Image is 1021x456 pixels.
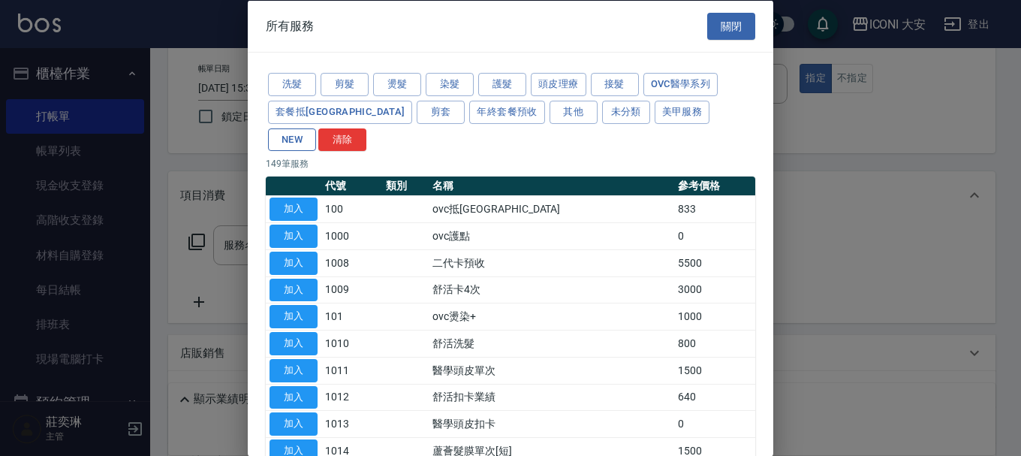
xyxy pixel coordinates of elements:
[429,330,674,357] td: 舒活洗髮
[321,249,382,276] td: 1008
[270,278,318,301] button: 加入
[674,384,755,411] td: 640
[321,195,382,222] td: 100
[531,73,586,96] button: 頭皮理療
[321,73,369,96] button: 剪髮
[382,177,429,196] th: 類別
[321,410,382,437] td: 1013
[674,410,755,437] td: 0
[266,18,314,33] span: 所有服務
[270,412,318,436] button: 加入
[429,357,674,384] td: 醫學頭皮單次
[373,73,421,96] button: 燙髮
[674,177,755,196] th: 參考價格
[270,225,318,248] button: 加入
[266,157,755,171] p: 149 筆服務
[674,276,755,303] td: 3000
[655,100,710,123] button: 美甲服務
[429,249,674,276] td: 二代卡預收
[321,276,382,303] td: 1009
[426,73,474,96] button: 染髮
[321,303,382,330] td: 101
[429,177,674,196] th: 名稱
[268,73,316,96] button: 洗髮
[321,330,382,357] td: 1010
[270,385,318,409] button: 加入
[429,276,674,303] td: 舒活卡4次
[550,100,598,123] button: 其他
[674,195,755,222] td: 833
[321,357,382,384] td: 1011
[321,177,382,196] th: 代號
[674,222,755,249] td: 0
[429,384,674,411] td: 舒活扣卡業績
[674,303,755,330] td: 1000
[478,73,526,96] button: 護髮
[270,358,318,382] button: 加入
[674,249,755,276] td: 5500
[268,100,412,123] button: 套餐抵[GEOGRAPHIC_DATA]
[591,73,639,96] button: 接髮
[429,222,674,249] td: ovc護點
[643,73,718,96] button: ovc醫學系列
[318,128,366,151] button: 清除
[602,100,650,123] button: 未分類
[429,410,674,437] td: 醫學頭皮扣卡
[429,195,674,222] td: ovc抵[GEOGRAPHIC_DATA]
[674,330,755,357] td: 800
[707,12,755,40] button: 關閉
[674,357,755,384] td: 1500
[321,384,382,411] td: 1012
[321,222,382,249] td: 1000
[429,303,674,330] td: ovc燙染+
[417,100,465,123] button: 剪套
[270,332,318,355] button: 加入
[270,198,318,221] button: 加入
[270,251,318,274] button: 加入
[270,305,318,328] button: 加入
[268,128,316,151] button: NEW
[469,100,544,123] button: 年終套餐預收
